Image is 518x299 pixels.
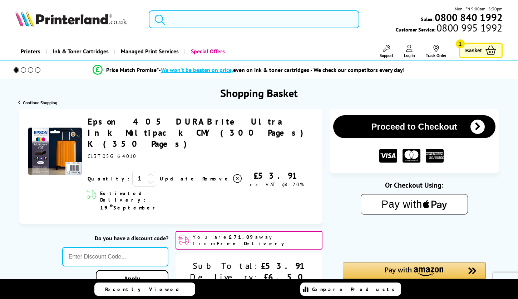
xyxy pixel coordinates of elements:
img: Epson 405 DURABrite Ultra Ink Multipack CMY (300 Pages) K (350 Pages) [28,124,82,178]
span: C13T05G64010 [88,153,137,159]
div: £53.91 [259,260,308,271]
a: Support [380,45,393,58]
img: American Express [426,149,444,163]
button: Proceed to Checkout [333,115,495,138]
sup: th [110,203,113,208]
span: Basket [465,45,482,55]
b: £71.09 [229,234,255,240]
a: Printerland Logo [15,11,139,28]
div: Or Checkout Using: [330,180,499,190]
div: Delivery: [190,271,259,283]
a: Basket 1 [459,43,503,58]
img: MASTER CARD [403,149,420,163]
span: ex VAT @ 20% [250,181,304,188]
a: Epson 405 DURABrite Ultra Ink Multipack CMY (300 Pages) K (350 Pages) [88,116,308,149]
a: Apply [96,270,168,287]
span: We won’t be beaten on price, [161,66,233,73]
a: Track Order [426,45,447,58]
a: Managed Print Services [114,42,184,61]
a: Continue Shopping [18,100,57,105]
a: Compare Products [300,283,401,296]
img: Printerland Logo [15,11,127,26]
span: Customer Service: [396,24,502,33]
span: Quantity: [88,175,129,182]
span: 1 [456,39,465,48]
span: Remove [202,175,231,182]
a: Delete item from your basket [202,173,243,184]
div: Sub Total: [190,260,259,271]
span: Support [380,53,393,58]
div: £53.91 [243,170,311,181]
span: Estimated Delivery: 19 September [100,190,178,211]
h1: Shopping Basket [220,86,298,100]
span: Recently Viewed [105,286,186,293]
a: Ink & Toner Cartridges [46,42,114,61]
span: 0800 995 1992 [435,24,502,31]
span: You are away from [193,234,320,247]
span: Price Match Promise* [106,66,159,73]
input: Enter Discount Code... [62,247,168,266]
a: Log In [404,45,415,58]
img: VISA [379,149,397,163]
div: Amazon Pay - Use your Amazon account [343,262,486,288]
b: Free Delivery [217,240,287,247]
a: Printers [15,42,46,61]
div: Do you have a discount code? [62,235,168,242]
div: £6.50 [259,271,308,283]
a: Special Offers [184,42,230,61]
li: modal_Promise [4,64,494,76]
span: Compare Products [312,286,399,293]
span: Mon - Fri 9:00am - 5:30pm [455,5,503,12]
span: Continue Shopping [23,100,57,105]
a: Update [160,175,197,182]
a: 0800 840 1992 [434,14,503,21]
span: Sales: [421,16,434,23]
iframe: PayPal [343,226,486,242]
b: 0800 840 1992 [435,11,503,24]
span: Log In [404,53,415,58]
span: Ink & Toner Cartridges [53,42,109,61]
div: - even on ink & toner cartridges - We check our competitors every day! [159,66,405,73]
a: Recently Viewed [94,283,195,296]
